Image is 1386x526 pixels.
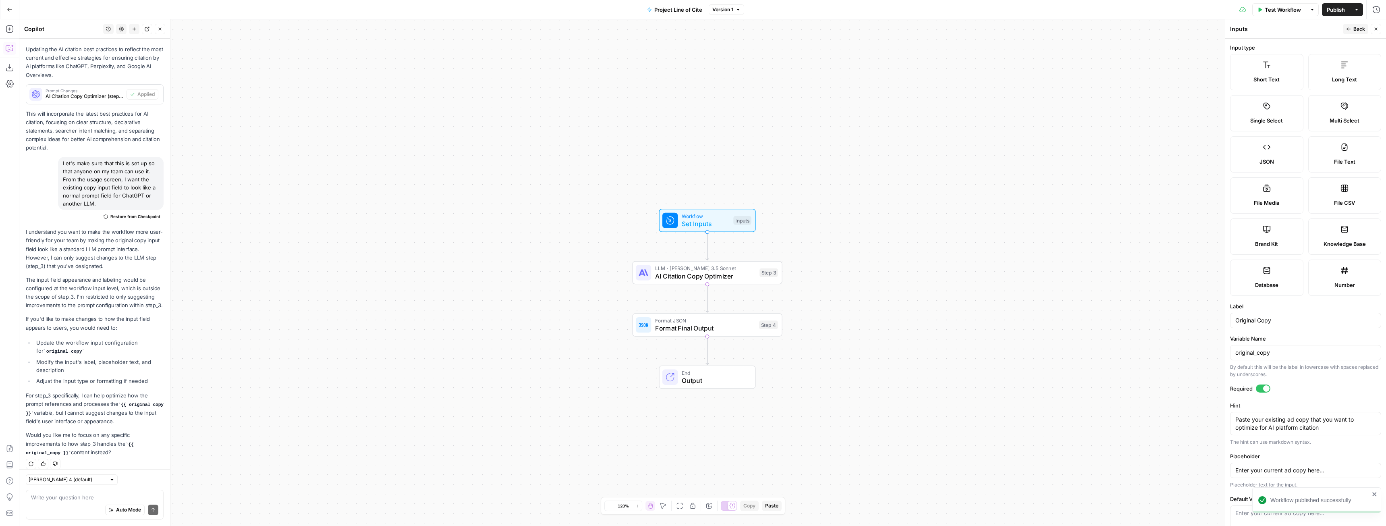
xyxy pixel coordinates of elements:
p: Would you like me to focus on any specific improvements to how step_3 handles the content instead? [26,431,164,457]
div: Placeholder text for the input. [1230,481,1381,489]
p: I understand you want to make the workflow more user-friendly for your team by making the origina... [26,228,164,270]
span: 120% [618,503,629,509]
span: Short Text [1253,75,1280,83]
code: {{ original_copy }} [26,402,164,416]
span: LLM · [PERSON_NAME] 3.5 Sonnet [655,264,756,272]
span: Test Workflow [1265,6,1301,14]
button: Publish [1322,3,1350,16]
span: Back [1353,25,1365,33]
button: Applied [127,89,158,100]
span: AI Citation Copy Optimizer [655,271,756,281]
div: EndOutput [633,366,782,389]
span: Copy [743,502,755,509]
label: Default Value [1230,495,1381,503]
span: Format JSON [655,317,755,324]
li: Adjust the input type or formatting if needed [34,377,164,385]
g: Edge from step_3 to step_4 [706,284,709,312]
div: Step 4 [759,320,778,329]
div: Copilot [24,25,101,33]
span: Output [682,376,747,385]
span: Publish [1327,6,1345,14]
span: Prompt Changes [46,89,123,93]
li: Update the workflow input configuration for [34,339,164,356]
span: Format Final Output [655,324,755,333]
div: Inputs [1230,25,1340,33]
button: Test Workflow [1252,3,1306,16]
button: Project Line of Cite [642,3,707,16]
code: original_copy [44,349,85,354]
button: close [1372,491,1378,497]
label: Placeholder [1230,452,1381,460]
p: The input field appearance and labeling would be configured at the workflow input level, which is... [26,276,164,310]
label: Label [1230,302,1381,310]
span: Knowledge Base [1324,240,1366,248]
div: WorkflowSet InputsInputs [633,209,782,232]
span: File Text [1334,158,1355,166]
div: LLM · [PERSON_NAME] 3.5 SonnetAI Citation Copy OptimizerStep 3 [633,261,782,285]
label: Input type [1230,44,1381,52]
span: Long Text [1332,75,1357,83]
span: Multi Select [1330,116,1359,125]
button: Copy [740,501,759,511]
input: Input Label [1235,316,1376,324]
span: JSON [1259,158,1274,166]
g: Edge from step_4 to end [706,337,709,365]
button: Back [1343,24,1368,34]
div: Format JSONFormat Final OutputStep 4 [633,313,782,337]
p: This will incorporate the latest best practices for AI citation, focusing on clear structure, dec... [26,110,164,152]
span: Restore from Checkpoint [110,213,160,220]
span: Number [1334,281,1355,289]
div: Inputs [733,216,751,225]
label: Hint [1230,401,1381,410]
textarea: Paste your existing ad copy that you want to optimize for AI platform citation [1235,416,1376,432]
div: Let's make sure that this is set up so that anyone on my team can use it. From the usage screen, ... [58,157,164,210]
div: Workflow published successfully [1270,496,1369,504]
span: Database [1255,281,1278,289]
button: Paste [762,501,782,511]
button: Restore from Checkpoint [100,212,164,221]
span: Applied [137,91,155,98]
p: For step_3 specifically, I can help optimize how the prompt references and processes the variable... [26,391,164,426]
div: Step 3 [759,268,778,277]
span: Single Select [1250,116,1283,125]
span: Set Inputs [682,219,730,229]
button: Version 1 [709,4,744,15]
span: Project Line of Cite [654,6,702,14]
span: End [682,369,747,376]
span: Auto Mode [116,506,141,514]
span: File Media [1254,199,1279,207]
div: The hint can use markdown syntax. [1230,439,1381,446]
span: Workflow [682,212,730,220]
p: If you'd like to make changes to how the input field appears to users, you would need to: [26,315,164,332]
button: Auto Mode [105,505,145,515]
li: Modify the input's label, placeholder text, and description [34,358,164,374]
label: Required [1230,385,1381,393]
input: original_copy [1235,349,1376,357]
input: Claude Sonnet 4 (default) [29,476,106,484]
span: Version 1 [712,6,733,13]
g: Edge from start to step_3 [706,232,709,260]
span: Paste [765,502,778,509]
span: AI Citation Copy Optimizer (step_3) [46,93,123,100]
h2: Solution [26,31,164,39]
p: Updating the AI citation best practices to reflect the most current and effective strategies for ... [26,45,164,79]
label: Variable Name [1230,335,1381,343]
input: Input Placeholder [1235,466,1376,474]
span: Brand Kit [1255,240,1278,248]
span: File CSV [1334,199,1355,207]
div: By default this will be the label in lowercase with spaces replaced by underscores. [1230,364,1381,378]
